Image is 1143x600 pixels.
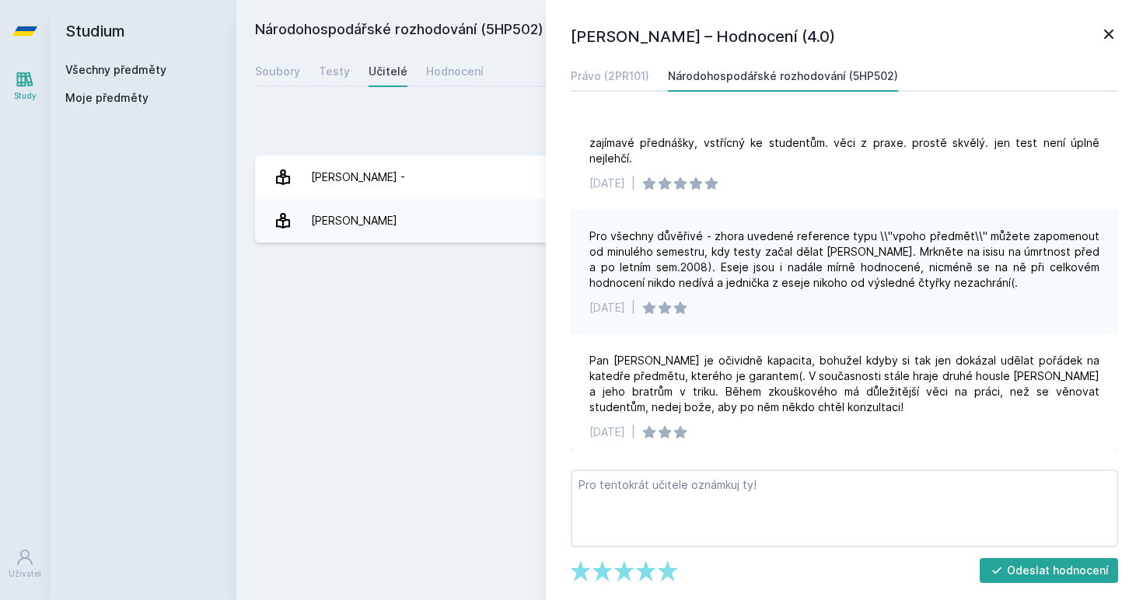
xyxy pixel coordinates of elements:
[255,19,950,44] h2: Národohospodářské rozhodování (5HP502)
[426,56,484,87] a: Hodnocení
[255,155,1124,199] a: [PERSON_NAME] - 1 hodnocení 5.0
[589,176,625,191] div: [DATE]
[65,90,149,106] span: Moje předměty
[319,64,350,79] div: Testy
[3,540,47,588] a: Uživatel
[14,90,37,102] div: Study
[426,64,484,79] div: Hodnocení
[631,176,635,191] div: |
[255,199,1124,242] a: [PERSON_NAME] 6 hodnocení 4.0
[369,64,407,79] div: Učitelé
[65,63,166,76] a: Všechny předměty
[319,56,350,87] a: Testy
[589,135,1099,166] div: zajímavé přednášky, vstřícný ke studentům. věci z praxe. prostě skvělý. jen test není úplně nejle...
[9,568,41,580] div: Uživatel
[589,228,1099,291] div: Pro všechny důvěřivé - zhora uvedené reference typu \\"vpoho předmět\\" můžete zapomenout od minu...
[311,162,405,193] div: [PERSON_NAME] -
[255,56,300,87] a: Soubory
[369,56,407,87] a: Učitelé
[311,205,397,236] div: [PERSON_NAME]
[3,62,47,110] a: Study
[255,64,300,79] div: Soubory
